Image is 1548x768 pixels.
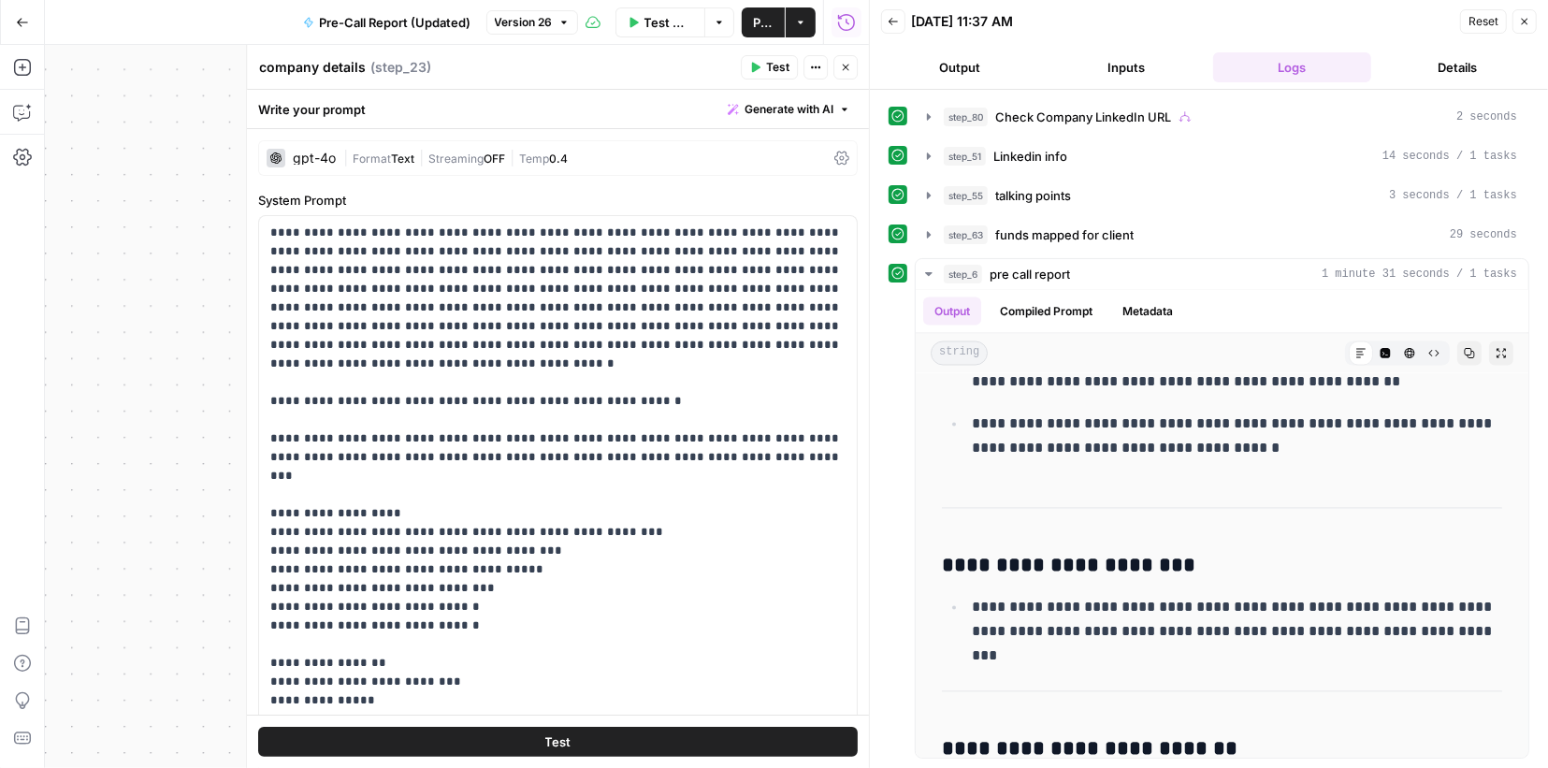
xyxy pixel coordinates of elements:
[1322,266,1517,283] span: 1 minute 31 seconds / 1 tasks
[292,7,483,37] button: Pre-Call Report (Updated)
[258,191,858,210] label: System Prompt
[320,13,471,32] span: Pre-Call Report (Updated)
[995,186,1071,205] span: talking points
[995,108,1171,126] span: Check Company LinkedIn URL
[944,186,988,205] span: step_55
[916,220,1528,250] button: 29 seconds
[741,55,798,80] button: Test
[1456,109,1517,125] span: 2 seconds
[549,152,568,166] span: 0.4
[343,148,353,167] span: |
[486,10,578,35] button: Version 26
[1450,226,1517,243] span: 29 seconds
[370,58,431,77] span: ( step_23 )
[495,14,553,31] span: Version 26
[916,181,1528,210] button: 3 seconds / 1 tasks
[916,102,1528,132] button: 2 seconds
[1379,52,1537,82] button: Details
[1111,297,1184,326] button: Metadata
[989,297,1104,326] button: Compiled Prompt
[944,108,988,126] span: step_80
[1047,52,1205,82] button: Inputs
[545,732,571,751] span: Test
[881,52,1039,82] button: Output
[1382,148,1517,165] span: 14 seconds / 1 tasks
[644,13,694,32] span: Test Workflow
[944,265,982,283] span: step_6
[484,152,505,166] span: OFF
[916,141,1528,171] button: 14 seconds / 1 tasks
[944,147,986,166] span: step_51
[505,148,519,167] span: |
[720,97,858,122] button: Generate with AI
[293,152,336,165] div: gpt-4o
[247,90,869,128] div: Write your prompt
[1389,187,1517,204] span: 3 seconds / 1 tasks
[916,290,1528,758] div: 1 minute 31 seconds / 1 tasks
[414,148,428,167] span: |
[519,152,549,166] span: Temp
[615,7,705,37] button: Test Workflow
[931,341,988,366] span: string
[923,297,981,326] button: Output
[353,152,391,166] span: Format
[990,265,1070,283] span: pre call report
[428,152,484,166] span: Streaming
[766,59,789,76] span: Test
[944,225,988,244] span: step_63
[753,13,774,32] span: Publish
[259,58,366,77] textarea: company details
[742,7,785,37] button: Publish
[391,152,414,166] span: Text
[1468,13,1498,30] span: Reset
[1460,9,1507,34] button: Reset
[993,147,1067,166] span: Linkedin info
[258,727,858,757] button: Test
[1213,52,1371,82] button: Logs
[916,259,1528,289] button: 1 minute 31 seconds / 1 tasks
[745,101,833,118] span: Generate with AI
[995,225,1134,244] span: funds mapped for client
